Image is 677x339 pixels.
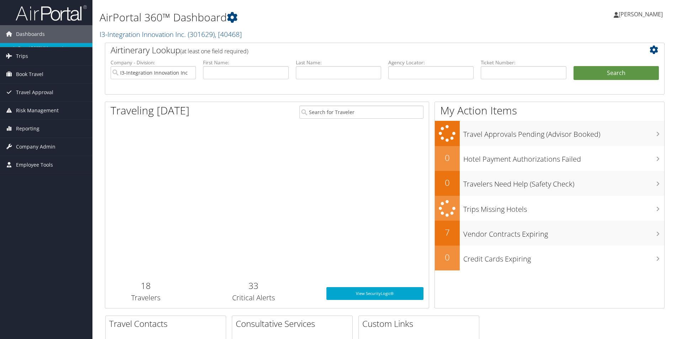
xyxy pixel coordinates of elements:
[296,59,381,66] label: Last Name:
[111,293,181,303] h3: Travelers
[111,59,196,66] label: Company - Division:
[111,103,190,118] h1: Traveling [DATE]
[236,318,352,330] h2: Consultative Services
[435,146,664,171] a: 0Hotel Payment Authorizations Failed
[16,156,53,174] span: Employee Tools
[191,280,315,292] h2: 33
[435,121,664,146] a: Travel Approvals Pending (Advisor Booked)
[16,5,87,21] img: airportal-logo.png
[388,59,474,66] label: Agency Locator:
[111,44,612,56] h2: Airtinerary Lookup
[16,138,55,156] span: Company Admin
[435,103,664,118] h1: My Action Items
[188,29,215,39] span: ( 301629 )
[614,4,670,25] a: [PERSON_NAME]
[463,176,664,189] h3: Travelers Need Help (Safety Check)
[191,293,315,303] h3: Critical Alerts
[299,106,423,119] input: Search for Traveler
[16,84,53,101] span: Travel Approval
[435,177,460,189] h2: 0
[463,251,664,264] h3: Credit Cards Expiring
[435,171,664,196] a: 0Travelers Need Help (Safety Check)
[203,59,288,66] label: First Name:
[111,280,181,292] h2: 18
[435,226,460,238] h2: 7
[481,59,566,66] label: Ticket Number:
[435,152,460,164] h2: 0
[100,10,480,25] h1: AirPortal 360™ Dashboard
[435,221,664,246] a: 7Vendor Contracts Expiring
[362,318,479,330] h2: Custom Links
[435,246,664,270] a: 0Credit Cards Expiring
[619,10,663,18] span: [PERSON_NAME]
[16,120,39,138] span: Reporting
[435,251,460,263] h2: 0
[574,66,659,80] button: Search
[16,25,45,43] span: Dashboards
[109,318,226,330] h2: Travel Contacts
[100,29,242,39] a: I3-Integration Innovation Inc.
[16,102,59,119] span: Risk Management
[326,287,423,300] a: View SecurityLogic®
[463,226,664,239] h3: Vendor Contracts Expiring
[215,29,242,39] span: , [ 40468 ]
[16,47,28,65] span: Trips
[463,151,664,164] h3: Hotel Payment Authorizations Failed
[435,196,664,221] a: Trips Missing Hotels
[180,47,248,55] span: (at least one field required)
[463,126,664,139] h3: Travel Approvals Pending (Advisor Booked)
[16,65,43,83] span: Book Travel
[463,201,664,214] h3: Trips Missing Hotels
